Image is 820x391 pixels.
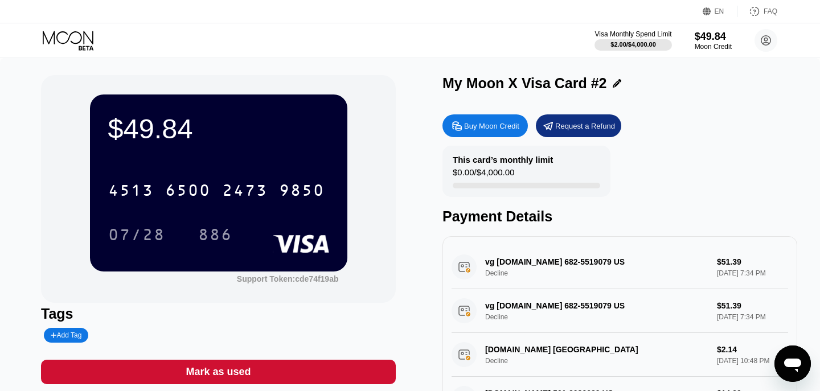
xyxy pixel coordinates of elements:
[237,274,339,283] div: Support Token:cde74f19ab
[774,345,811,382] iframe: Button to launch messaging window
[279,183,325,201] div: 9850
[695,31,732,51] div: $49.84Moon Credit
[100,220,174,249] div: 07/28
[108,113,329,145] div: $49.84
[764,7,777,15] div: FAQ
[108,183,154,201] div: 4513
[51,331,81,339] div: Add Tag
[222,183,268,201] div: 2473
[555,121,615,131] div: Request a Refund
[536,114,621,137] div: Request a Refund
[44,328,88,343] div: Add Tag
[108,227,165,245] div: 07/28
[464,121,519,131] div: Buy Moon Credit
[453,155,553,164] div: This card’s monthly limit
[101,176,331,204] div: 4513650024739850
[442,114,528,137] div: Buy Moon Credit
[610,41,656,48] div: $2.00 / $4,000.00
[442,75,607,92] div: My Moon X Visa Card #2
[594,30,671,38] div: Visa Monthly Spend Limit
[41,360,396,384] div: Mark as used
[198,227,232,245] div: 886
[695,43,732,51] div: Moon Credit
[715,7,724,15] div: EN
[737,6,777,17] div: FAQ
[695,31,732,43] div: $49.84
[703,6,737,17] div: EN
[453,167,514,183] div: $0.00 / $4,000.00
[41,306,396,322] div: Tags
[442,208,797,225] div: Payment Details
[190,220,241,249] div: 886
[186,365,251,378] div: Mark as used
[165,183,211,201] div: 6500
[237,274,339,283] div: Support Token: cde74f19ab
[594,30,671,51] div: Visa Monthly Spend Limit$2.00/$4,000.00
